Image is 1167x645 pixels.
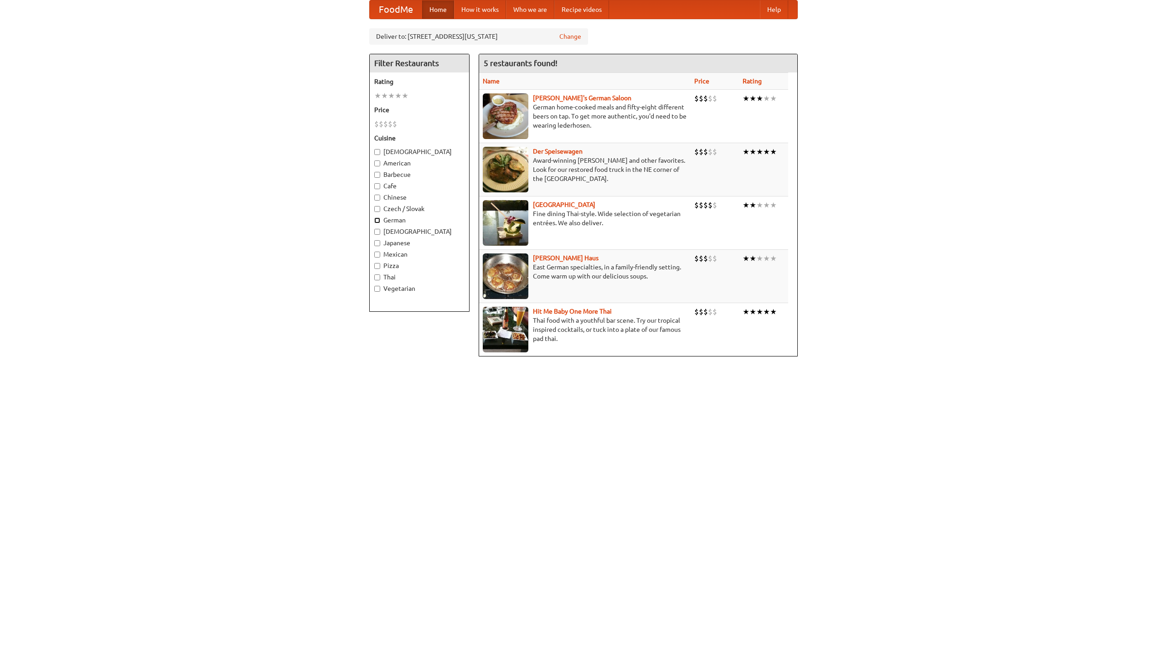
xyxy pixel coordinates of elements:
li: $ [699,93,703,103]
li: $ [392,119,397,129]
li: ★ [743,147,749,157]
a: Der Speisewagen [533,148,583,155]
li: $ [699,307,703,317]
img: speisewagen.jpg [483,147,528,192]
img: babythai.jpg [483,307,528,352]
label: [DEMOGRAPHIC_DATA] [374,227,465,236]
img: satay.jpg [483,200,528,246]
p: Fine dining Thai-style. Wide selection of vegetarian entrées. We also deliver. [483,209,687,227]
li: ★ [770,147,777,157]
li: ★ [749,200,756,210]
label: Vegetarian [374,284,465,293]
label: Pizza [374,261,465,270]
a: Home [422,0,454,19]
li: ★ [763,93,770,103]
li: ★ [763,253,770,263]
li: ★ [749,93,756,103]
div: Deliver to: [STREET_ADDRESS][US_STATE] [369,28,588,45]
a: Rating [743,77,762,85]
a: Recipe videos [554,0,609,19]
li: $ [699,253,703,263]
h5: Price [374,105,465,114]
li: $ [703,307,708,317]
li: $ [694,93,699,103]
label: Czech / Slovak [374,204,465,213]
label: Mexican [374,250,465,259]
li: $ [379,119,383,129]
h4: Filter Restaurants [370,54,469,72]
p: Award-winning [PERSON_NAME] and other favorites. Look for our restored food truck in the NE corne... [483,156,687,183]
img: kohlhaus.jpg [483,253,528,299]
li: $ [708,307,713,317]
input: Pizza [374,263,380,269]
li: $ [708,200,713,210]
li: ★ [743,200,749,210]
b: Hit Me Baby One More Thai [533,308,612,315]
a: Who we are [506,0,554,19]
li: ★ [381,91,388,101]
li: ★ [763,307,770,317]
ng-pluralize: 5 restaurants found! [484,59,558,67]
label: [DEMOGRAPHIC_DATA] [374,147,465,156]
p: Thai food with a youthful bar scene. Try our tropical inspired cocktails, or tuck into a plate of... [483,316,687,343]
li: $ [699,147,703,157]
input: Chinese [374,195,380,201]
li: ★ [756,253,763,263]
p: German home-cooked meals and fifty-eight different beers on tap. To get more authentic, you'd nee... [483,103,687,130]
a: [PERSON_NAME]'s German Saloon [533,94,631,102]
label: Cafe [374,181,465,191]
li: ★ [756,93,763,103]
li: ★ [770,200,777,210]
li: ★ [743,253,749,263]
input: Thai [374,274,380,280]
li: ★ [770,253,777,263]
input: Mexican [374,252,380,258]
li: ★ [743,93,749,103]
li: ★ [395,91,402,101]
a: Change [559,32,581,41]
input: [DEMOGRAPHIC_DATA] [374,229,380,235]
h5: Rating [374,77,465,86]
a: Price [694,77,709,85]
li: $ [703,253,708,263]
input: Japanese [374,240,380,246]
input: Czech / Slovak [374,206,380,212]
li: ★ [770,307,777,317]
img: esthers.jpg [483,93,528,139]
li: $ [713,307,717,317]
label: Chinese [374,193,465,202]
li: $ [374,119,379,129]
h5: Cuisine [374,134,465,143]
li: ★ [749,253,756,263]
a: Name [483,77,500,85]
a: [PERSON_NAME] Haus [533,254,599,262]
li: ★ [763,147,770,157]
input: American [374,160,380,166]
li: $ [703,93,708,103]
li: ★ [749,147,756,157]
input: Vegetarian [374,286,380,292]
li: $ [713,200,717,210]
label: Thai [374,273,465,282]
li: $ [708,147,713,157]
li: $ [388,119,392,129]
li: $ [383,119,388,129]
input: German [374,217,380,223]
a: [GEOGRAPHIC_DATA] [533,201,595,208]
li: $ [713,93,717,103]
label: American [374,159,465,168]
li: $ [713,147,717,157]
li: ★ [763,200,770,210]
input: Barbecue [374,172,380,178]
li: $ [713,253,717,263]
li: ★ [770,93,777,103]
input: [DEMOGRAPHIC_DATA] [374,149,380,155]
li: ★ [388,91,395,101]
li: ★ [756,147,763,157]
li: $ [703,147,708,157]
a: How it works [454,0,506,19]
li: ★ [749,307,756,317]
